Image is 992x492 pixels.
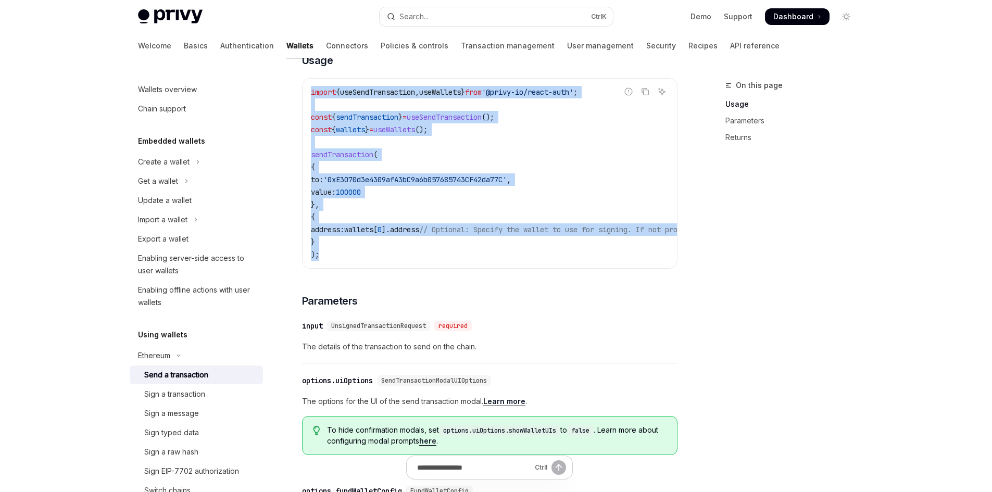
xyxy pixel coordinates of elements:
[130,99,263,118] a: Chain support
[573,87,577,97] span: ;
[138,135,205,147] h5: Embedded wallets
[311,187,336,197] span: value:
[138,156,190,168] div: Create a wallet
[138,284,257,309] div: Enabling offline actions with user wallets
[461,33,555,58] a: Transaction management
[730,33,780,58] a: API reference
[130,385,263,403] a: Sign a transaction
[311,212,315,222] span: {
[390,225,419,234] span: address
[311,150,373,159] span: sendTransaction
[340,87,415,97] span: useSendTransaction
[419,87,461,97] span: useWallets
[398,112,403,122] span: }
[311,237,315,247] span: }
[302,321,323,331] div: input
[144,369,208,381] div: Send a transaction
[130,404,263,423] a: Sign a message
[690,11,711,22] a: Demo
[302,294,358,308] span: Parameters
[331,322,426,330] span: UnsignedTransactionRequest
[302,375,373,386] div: options.uiOptions
[373,150,378,159] span: (
[130,346,263,365] button: Toggle Ethereum section
[419,436,436,446] a: here
[465,87,482,97] span: from
[313,426,320,435] svg: Tip
[144,388,205,400] div: Sign a transaction
[336,187,361,197] span: 100000
[144,465,239,477] div: Sign EIP-7702 authorization
[184,33,208,58] a: Basics
[130,172,263,191] button: Toggle Get a wallet section
[302,340,677,353] span: The details of the transaction to send on the chain.
[130,249,263,280] a: Enabling server-side access to user wallets
[311,225,344,234] span: address:
[655,85,669,98] button: Ask AI
[725,129,863,146] a: Returns
[380,7,613,26] button: Open search
[415,125,428,134] span: ();
[144,407,199,420] div: Sign a message
[373,225,378,234] span: [
[567,425,594,436] code: false
[336,87,340,97] span: {
[461,87,465,97] span: }
[622,85,635,98] button: Report incorrect code
[138,33,171,58] a: Welcome
[838,8,855,25] button: Toggle dark mode
[323,175,507,184] span: '0xE3070d3e4309afA3bC9a6b057685743CF42da77C'
[482,112,494,122] span: ();
[344,225,373,234] span: wallets
[311,87,336,97] span: import
[336,112,398,122] span: sendTransaction
[138,252,257,277] div: Enabling server-side access to user wallets
[138,103,186,115] div: Chain support
[688,33,718,58] a: Recipes
[417,456,531,479] input: Ask a question...
[725,112,863,129] a: Parameters
[144,446,198,458] div: Sign a raw hash
[382,225,390,234] span: ].
[130,80,263,99] a: Wallets overview
[725,96,863,112] a: Usage
[381,33,448,58] a: Policies & controls
[724,11,752,22] a: Support
[138,349,170,362] div: Ethereum
[378,225,382,234] span: 0
[483,397,525,406] a: Learn more
[369,125,373,134] span: =
[138,83,197,96] div: Wallets overview
[302,395,677,408] span: The options for the UI of the send transaction modal. .
[326,33,368,58] a: Connectors
[507,175,511,184] span: ,
[130,423,263,442] a: Sign typed data
[551,460,566,475] button: Send message
[130,443,263,461] a: Sign a raw hash
[138,233,189,245] div: Export a wallet
[130,191,263,210] a: Update a wallet
[373,125,415,134] span: useWallets
[130,462,263,481] a: Sign EIP-7702 authorization
[311,175,323,184] span: to:
[138,9,203,24] img: light logo
[144,426,199,439] div: Sign typed data
[302,53,333,68] span: Usage
[567,33,634,58] a: User management
[311,162,315,172] span: {
[130,281,263,312] a: Enabling offline actions with user wallets
[407,112,482,122] span: useSendTransaction
[138,175,178,187] div: Get a wallet
[482,87,573,97] span: '@privy-io/react-auth'
[591,12,607,21] span: Ctrl K
[311,250,319,259] span: );
[286,33,313,58] a: Wallets
[311,125,332,134] span: const
[332,112,336,122] span: {
[130,153,263,171] button: Toggle Create a wallet section
[336,125,365,134] span: wallets
[130,210,263,229] button: Toggle Import a wallet section
[403,112,407,122] span: =
[736,79,783,92] span: On this page
[130,365,263,384] a: Send a transaction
